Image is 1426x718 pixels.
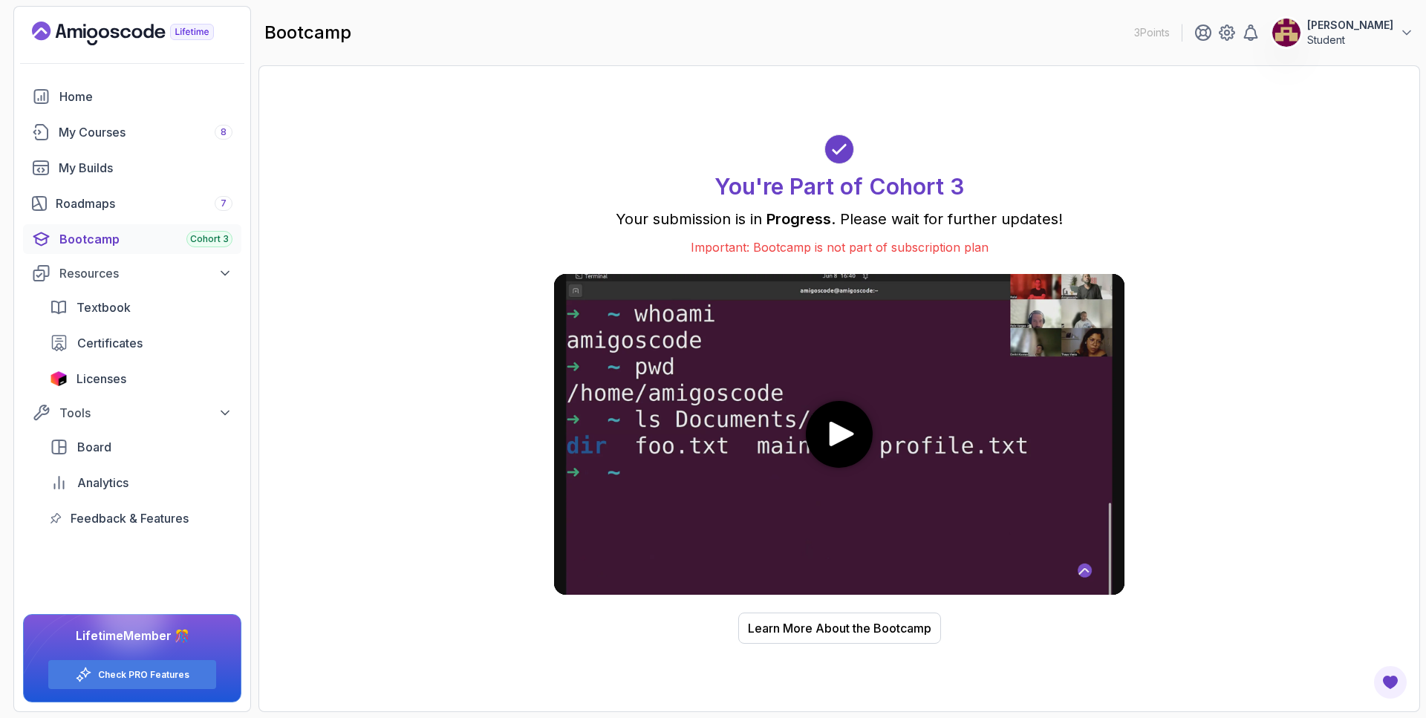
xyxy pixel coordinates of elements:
span: 8 [221,126,227,138]
span: Board [77,438,111,456]
a: courses [23,117,241,147]
button: Tools [23,399,241,426]
a: textbook [41,293,241,322]
img: jetbrains icon [50,371,68,386]
a: bootcamp [23,224,241,254]
div: My Courses [59,123,232,141]
button: Resources [23,260,241,287]
div: Home [59,88,232,105]
a: analytics [41,468,241,497]
button: Check PRO Features [48,659,217,690]
button: Learn More About the Bootcamp [738,613,941,644]
button: Open Feedback Button [1373,665,1408,700]
button: user profile image[PERSON_NAME]Student [1272,18,1414,48]
span: Feedback & Features [71,509,189,527]
p: Important: Bootcamp is not part of subscription plan [554,238,1124,256]
span: Analytics [77,474,128,492]
a: licenses [41,364,241,394]
p: 3 Points [1134,25,1170,40]
img: user profile image [1272,19,1300,47]
a: certificates [41,328,241,358]
p: [PERSON_NAME] [1307,18,1393,33]
span: Certificates [77,334,143,352]
h2: bootcamp [264,21,351,45]
a: roadmaps [23,189,241,218]
div: Resources [59,264,232,282]
a: Check PRO Features [98,669,189,681]
span: Progress [766,210,831,228]
span: 7 [221,198,227,209]
p: Student [1307,33,1393,48]
div: Roadmaps [56,195,232,212]
span: Cohort 3 [190,233,229,245]
a: builds [23,153,241,183]
a: board [41,432,241,462]
a: feedback [41,503,241,533]
div: Tools [59,404,232,422]
a: home [23,82,241,111]
span: Licenses [76,370,126,388]
p: Your submission is in . Please wait for further updates! [554,209,1124,229]
h1: You're Part of Cohort 3 [714,173,964,200]
div: My Builds [59,159,232,177]
a: Landing page [32,22,248,45]
div: Bootcamp [59,230,232,248]
span: Textbook [76,298,131,316]
div: Learn More About the Bootcamp [748,619,931,637]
